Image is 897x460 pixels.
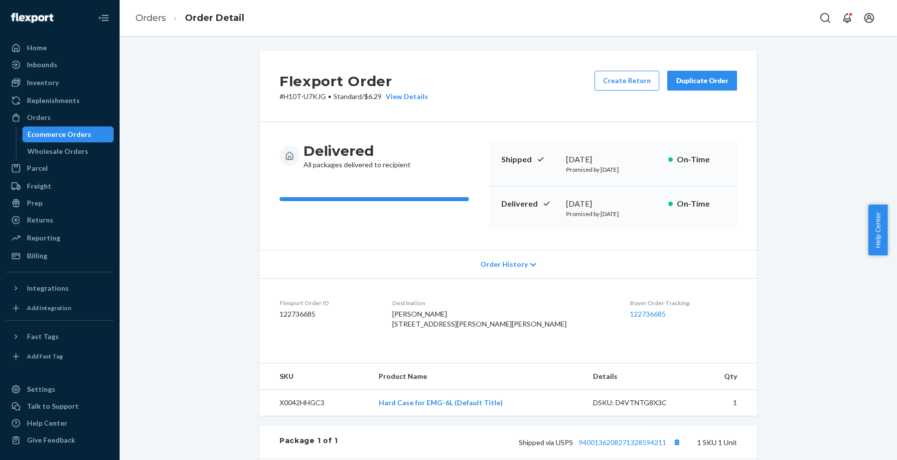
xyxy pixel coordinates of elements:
div: Parcel [27,163,48,173]
td: X0042HHGC3 [260,390,371,416]
button: Open notifications [837,8,857,28]
div: DSKU: D4VTNTG8X3C [593,398,687,408]
button: Fast Tags [6,329,114,345]
div: Give Feedback [27,435,75,445]
p: On-Time [677,198,725,210]
dd: 122736685 [280,309,376,319]
ol: breadcrumbs [128,3,252,33]
div: Prep [27,198,42,208]
th: Details [585,363,695,390]
a: Parcel [6,160,114,176]
th: Product Name [371,363,585,390]
a: Add Fast Tag [6,348,114,364]
div: [DATE] [566,154,660,165]
div: Billing [27,251,47,261]
div: Help Center [27,418,67,428]
p: Promised by [DATE] [566,210,660,218]
div: Inbounds [27,60,57,70]
a: 122736685 [630,310,666,318]
div: Freight [27,181,51,191]
p: Delivered [501,198,558,210]
p: # H10T-U7KJG / $6.29 [280,92,428,102]
span: [PERSON_NAME] [STREET_ADDRESS][PERSON_NAME][PERSON_NAME] [392,310,567,328]
div: All packages delivered to recipient [303,142,411,170]
div: 1 SKU 1 Unit [338,436,737,449]
div: Wholesale Orders [27,146,88,156]
a: Returns [6,212,114,228]
div: Inventory [27,78,59,88]
dt: Destination [392,299,614,307]
h3: Delivered [303,142,411,160]
button: View Details [382,92,428,102]
img: Flexport logo [11,13,53,23]
p: On-Time [677,154,725,165]
a: Replenishments [6,93,114,109]
div: Reporting [27,233,60,243]
div: Replenishments [27,96,80,106]
button: Give Feedback [6,432,114,448]
a: Talk to Support [6,398,114,414]
a: 9400136208271328594211 [579,438,666,447]
a: Inbounds [6,57,114,73]
span: Shipped via USPS [519,438,683,447]
p: Shipped [501,154,558,165]
div: Settings [27,384,55,394]
span: • [328,92,331,101]
div: [DATE] [566,198,660,210]
a: Ecommerce Orders [22,126,114,142]
div: Home [27,43,47,53]
th: SKU [260,363,371,390]
div: Integrations [27,283,69,293]
button: Open account menu [859,8,879,28]
a: Orders [6,110,114,125]
a: Order Detail [185,12,244,23]
a: Prep [6,195,114,211]
div: Add Fast Tag [27,352,63,360]
dt: Buyer Order Tracking [630,299,737,307]
button: Copy tracking number [670,436,683,449]
a: Home [6,40,114,56]
td: 1 [695,390,757,416]
div: Fast Tags [27,332,59,342]
div: Ecommerce Orders [27,129,91,139]
a: Reporting [6,230,114,246]
div: Package 1 of 1 [280,436,338,449]
a: Help Center [6,415,114,431]
span: Standard [333,92,362,101]
th: Qty [695,363,757,390]
div: Returns [27,215,53,225]
div: Orders [27,113,51,122]
a: Settings [6,381,114,397]
p: Promised by [DATE] [566,165,660,174]
button: Close Navigation [94,8,114,28]
span: Order History [480,259,528,269]
a: Hard Case for EMG-6L (Default Title) [379,398,503,407]
a: Add Integration [6,300,114,316]
button: Integrations [6,280,114,296]
a: Inventory [6,75,114,91]
div: Add Integration [27,304,71,312]
dt: Flexport Order ID [280,299,376,307]
button: Help Center [868,205,888,255]
a: Billing [6,248,114,264]
button: Open Search Box [815,8,835,28]
div: Talk to Support [27,401,79,411]
a: Wholesale Orders [22,143,114,159]
h2: Flexport Order [280,71,428,92]
div: Duplicate Order [676,76,729,86]
a: Freight [6,178,114,194]
button: Duplicate Order [667,71,737,91]
a: Orders [136,12,166,23]
button: Create Return [595,71,659,91]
